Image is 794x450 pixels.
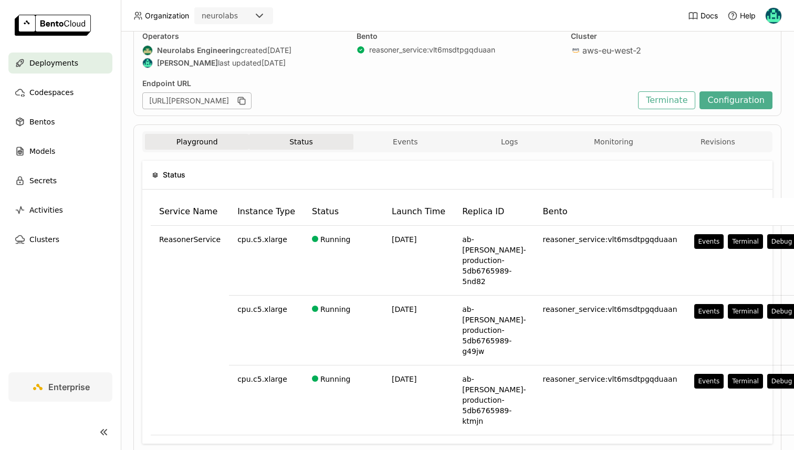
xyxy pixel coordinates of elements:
button: Terminal [728,304,763,319]
span: Codespaces [29,86,74,99]
div: neurolabs [202,11,238,21]
button: Configuration [699,91,772,109]
td: ab-[PERSON_NAME]-production-5db6765989-5nd82 [454,226,534,296]
a: Enterprise [8,372,112,402]
span: Organization [145,11,189,20]
th: Replica ID [454,198,534,226]
img: Calin Cojocaru [766,8,781,24]
td: ab-[PERSON_NAME]-production-5db6765989-g49jw [454,296,534,365]
a: Bentos [8,111,112,132]
button: Events [353,134,457,150]
div: Endpoint URL [142,79,633,88]
span: Clusters [29,233,59,246]
td: Running [304,296,383,365]
span: Bentos [29,116,55,128]
span: Models [29,145,55,158]
button: Logs [457,134,561,150]
button: Terminal [728,374,763,389]
a: Clusters [8,229,112,250]
a: Codespaces [8,82,112,103]
div: Events [698,237,720,246]
span: [DATE] [392,375,416,383]
strong: Neurolabs Engineering [157,46,241,55]
td: cpu.c5.xlarge [229,365,304,435]
span: Docs [701,11,718,20]
button: Playground [145,134,249,150]
a: Activities [8,200,112,221]
button: Monitoring [561,134,665,150]
img: logo [15,15,91,36]
a: Deployments [8,53,112,74]
a: Secrets [8,170,112,191]
button: Events [694,374,724,389]
button: Events [694,304,724,319]
th: Service Name [151,198,229,226]
td: reasoner_service:vlt6msdtpgqduaan [535,296,686,365]
span: Enterprise [48,382,90,392]
button: Terminal [728,234,763,249]
a: reasoner_service:vlt6msdtpgqduaan [369,45,495,55]
span: Secrets [29,174,57,187]
span: [DATE] [267,46,291,55]
strong: [PERSON_NAME] [157,58,218,68]
span: aws-eu-west-2 [582,45,641,56]
span: [DATE] [262,58,286,68]
div: Operators [142,32,344,41]
span: [DATE] [392,305,416,313]
td: reasoner_service:vlt6msdtpgqduaan [535,226,686,296]
span: Activities [29,204,63,216]
th: Launch Time [383,198,454,226]
td: cpu.c5.xlarge [229,296,304,365]
span: Help [740,11,756,20]
input: Selected neurolabs. [239,11,240,22]
div: last updated [142,58,344,68]
div: Cluster [571,32,772,41]
div: created [142,45,344,56]
span: Deployments [29,57,78,69]
th: Bento [535,198,686,226]
a: Models [8,141,112,162]
td: cpu.c5.xlarge [229,226,304,296]
td: ab-[PERSON_NAME]-production-5db6765989-ktmjn [454,365,534,435]
th: Instance Type [229,198,304,226]
td: reasoner_service:vlt6msdtpgqduaan [535,365,686,435]
div: [URL][PERSON_NAME] [142,92,252,109]
div: Events [698,307,720,316]
td: Running [304,226,383,296]
span: ReasonerService [159,234,221,245]
div: Bento [357,32,558,41]
button: Status [249,134,353,150]
button: Events [694,234,724,249]
span: Status [163,169,185,181]
td: Running [304,365,383,435]
th: Status [304,198,383,226]
div: Help [727,11,756,21]
button: Terminate [638,91,695,109]
span: [DATE] [392,235,416,244]
button: Revisions [666,134,770,150]
img: Neurolabs Engineering [143,46,152,55]
img: Calin Cojocaru [143,58,152,68]
a: Docs [688,11,718,21]
div: Events [698,377,720,385]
